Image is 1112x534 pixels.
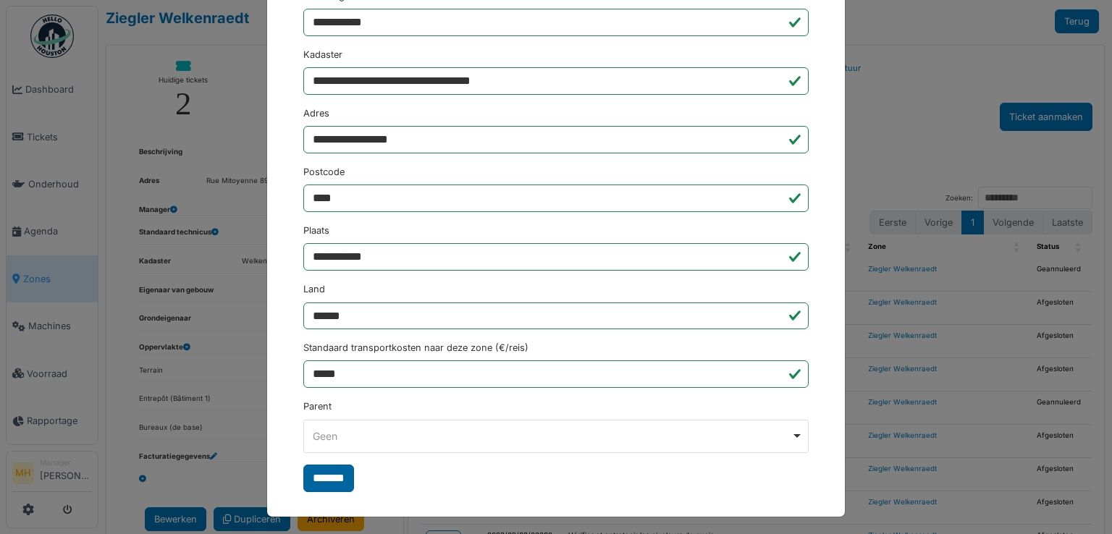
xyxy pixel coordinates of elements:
[303,165,345,179] label: Postcode
[303,106,329,120] label: Adres
[303,401,332,412] span: translation missing: nl.unit.parent_id
[313,428,791,444] div: Geen
[303,341,528,355] label: Standaard transportkosten naar deze zone (€/reis)
[303,282,325,296] label: Land
[303,48,342,62] label: Kadaster
[303,224,329,237] label: Plaats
